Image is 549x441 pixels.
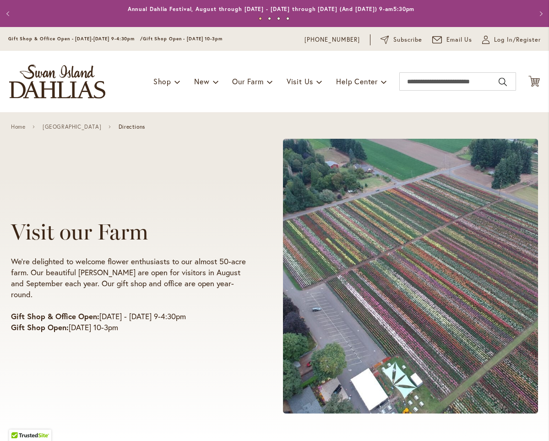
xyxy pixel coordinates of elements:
button: 4 of 4 [286,17,289,20]
a: [GEOGRAPHIC_DATA] [43,124,101,130]
a: store logo [9,65,105,98]
span: Gift Shop & Office Open - [DATE]-[DATE] 9-4:30pm / [8,36,143,42]
span: Visit Us [287,76,313,86]
a: Annual Dahlia Festival, August through [DATE] - [DATE] through [DATE] (And [DATE]) 9-am5:30pm [128,5,415,12]
p: We're delighted to welcome flower enthusiasts to our almost 50-acre farm. Our beautiful [PERSON_N... [11,256,248,300]
span: Gift Shop Open - [DATE] 10-3pm [143,36,223,42]
strong: Gift Shop & Office Open: [11,311,99,321]
a: Log In/Register [482,35,541,44]
span: Help Center [336,76,378,86]
a: Home [11,124,25,130]
button: 3 of 4 [277,17,280,20]
span: Directions [119,124,145,130]
button: Next [531,5,549,23]
a: Subscribe [380,35,422,44]
a: Email Us [432,35,473,44]
span: New [194,76,209,86]
span: Our Farm [232,76,263,86]
button: 2 of 4 [268,17,271,20]
h1: Visit our Farm [11,219,248,245]
span: Log In/Register [494,35,541,44]
span: Subscribe [393,35,422,44]
button: 1 of 4 [259,17,262,20]
span: Shop [153,76,171,86]
a: [PHONE_NUMBER] [304,35,360,44]
strong: Gift Shop Open: [11,322,69,332]
p: [DATE] - [DATE] 9-4:30pm [DATE] 10-3pm [11,311,248,333]
span: Email Us [446,35,473,44]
